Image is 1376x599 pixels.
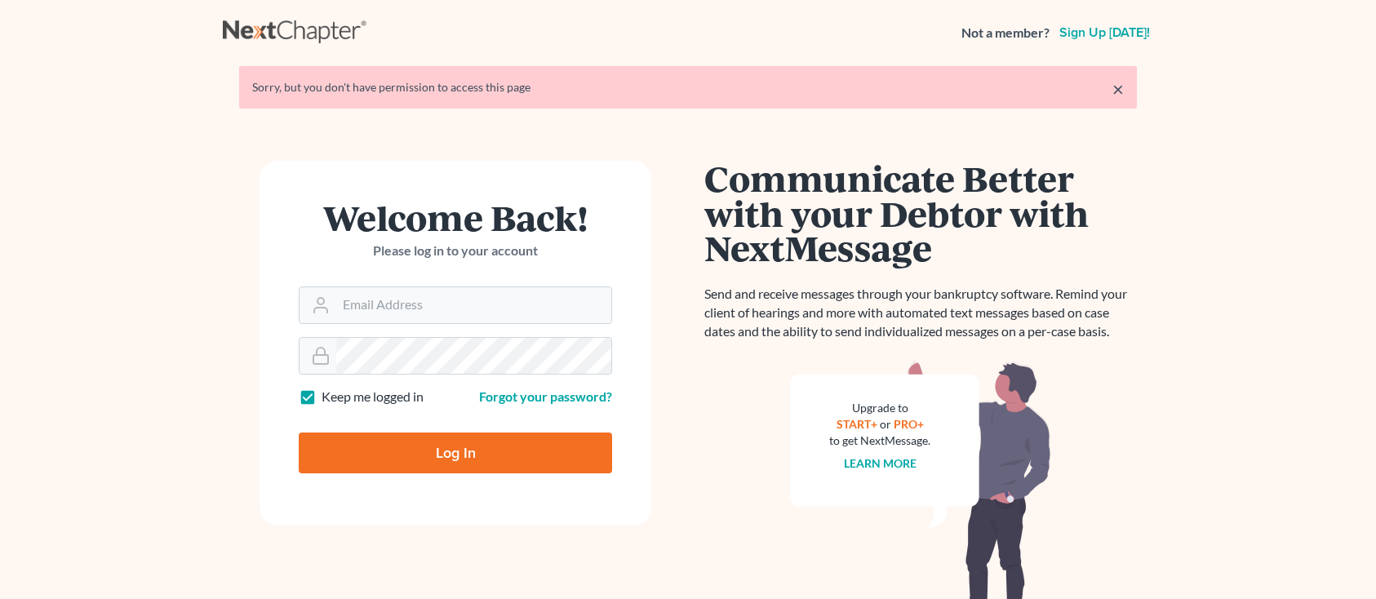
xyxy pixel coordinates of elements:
p: Send and receive messages through your bankruptcy software. Remind your client of hearings and mo... [704,285,1137,341]
a: Sign up [DATE]! [1056,26,1153,39]
p: Please log in to your account [299,242,612,260]
strong: Not a member? [961,24,1050,42]
a: Forgot your password? [479,388,612,404]
span: or [880,417,891,431]
div: Upgrade to [829,400,930,416]
div: Sorry, but you don't have permission to access this page [252,79,1124,95]
a: × [1112,79,1124,99]
a: START+ [837,417,877,431]
a: PRO+ [894,417,924,431]
input: Email Address [336,287,611,323]
h1: Welcome Back! [299,200,612,235]
a: Learn more [844,456,917,470]
h1: Communicate Better with your Debtor with NextMessage [704,161,1137,265]
div: to get NextMessage. [829,433,930,449]
label: Keep me logged in [322,388,424,406]
input: Log In [299,433,612,473]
